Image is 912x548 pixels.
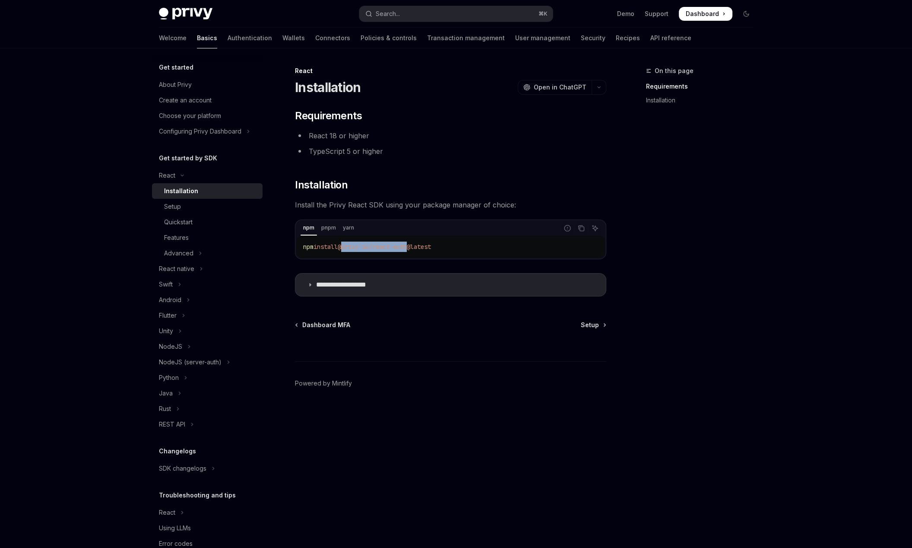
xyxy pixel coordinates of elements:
div: Rust [159,404,171,414]
div: About Privy [159,80,192,90]
button: Toggle Flutter section [152,308,263,323]
span: Open in ChatGPT [534,83,586,92]
div: Quickstart [164,217,193,227]
span: On this page [655,66,693,76]
li: TypeScript 5 or higher [295,145,606,157]
img: dark logo [159,8,212,20]
div: NodeJS (server-auth) [159,357,222,367]
a: Connectors [315,28,350,48]
a: Setup [152,199,263,214]
a: User management [515,28,570,48]
div: Android [159,295,181,305]
div: Java [159,388,173,398]
span: install [313,243,338,251]
a: Support [645,10,668,18]
a: Using LLMs [152,520,263,536]
div: React [159,170,175,181]
h5: Get started [159,62,193,73]
button: Toggle Advanced section [152,245,263,261]
button: Report incorrect code [562,223,573,234]
div: REST API [159,419,185,430]
a: Setup [581,321,605,329]
div: Search... [376,9,400,19]
span: Install the Privy React SDK using your package manager of choice: [295,199,606,211]
button: Ask AI [589,223,601,234]
button: Toggle Unity section [152,323,263,339]
div: pnpm [319,223,339,233]
button: Open in ChatGPT [518,80,592,95]
button: Toggle React native section [152,261,263,277]
div: Python [159,373,179,383]
span: @privy-io/react-auth@latest [338,243,431,251]
div: React native [159,264,194,274]
a: Choose your platform [152,108,263,124]
a: Dashboard [679,7,732,21]
a: Basics [197,28,217,48]
button: Toggle Python section [152,370,263,386]
h1: Installation [295,80,361,95]
div: NodeJS [159,341,182,352]
a: Requirements [646,80,760,93]
a: Installation [152,183,263,199]
button: Toggle Swift section [152,277,263,292]
div: React [159,507,175,518]
button: Toggle Configuring Privy Dashboard section [152,124,263,139]
div: Unity [159,326,173,336]
button: Toggle REST API section [152,417,263,432]
button: Toggle SDK changelogs section [152,461,263,476]
a: Authentication [228,28,272,48]
button: Toggle Java section [152,386,263,401]
a: Installation [646,93,760,107]
a: About Privy [152,77,263,92]
span: npm [303,243,313,251]
span: Requirements [295,109,362,123]
h5: Get started by SDK [159,153,217,163]
div: React [295,67,606,75]
button: Toggle React section [152,505,263,520]
h5: Troubleshooting and tips [159,490,236,500]
a: Security [581,28,605,48]
a: Powered by Mintlify [295,379,352,388]
button: Toggle Android section [152,292,263,308]
a: Policies & controls [361,28,417,48]
div: Installation [164,186,198,196]
a: Wallets [282,28,305,48]
a: Create an account [152,92,263,108]
button: Copy the contents from the code block [576,223,587,234]
span: Installation [295,178,348,192]
button: Toggle NodeJS (server-auth) section [152,354,263,370]
div: Swift [159,279,173,290]
div: Features [164,233,189,243]
button: Open search [359,6,553,22]
div: Flutter [159,310,177,321]
button: Toggle dark mode [739,7,753,21]
a: Quickstart [152,214,263,230]
a: Features [152,230,263,245]
div: Choose your platform [159,111,221,121]
span: ⌘ K [538,10,548,17]
li: React 18 or higher [295,130,606,142]
a: Dashboard MFA [296,321,350,329]
a: API reference [650,28,691,48]
div: Advanced [164,248,193,258]
div: yarn [340,223,357,233]
a: Welcome [159,28,187,48]
div: Using LLMs [159,523,191,533]
a: Recipes [616,28,640,48]
a: Transaction management [427,28,505,48]
div: npm [301,223,317,233]
div: Setup [164,201,181,212]
button: Toggle NodeJS section [152,339,263,354]
span: Dashboard [686,10,719,18]
button: Toggle React section [152,168,263,183]
div: SDK changelogs [159,463,206,474]
div: Configuring Privy Dashboard [159,126,241,137]
button: Toggle Rust section [152,401,263,417]
a: Demo [617,10,634,18]
span: Dashboard MFA [302,321,350,329]
div: Create an account [159,95,212,105]
h5: Changelogs [159,446,196,456]
span: Setup [581,321,599,329]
